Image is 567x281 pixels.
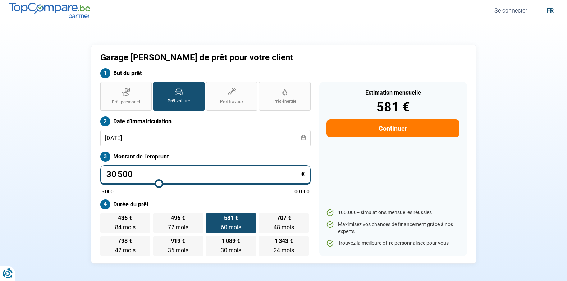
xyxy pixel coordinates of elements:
div: Estimation mensuelle [326,90,459,96]
img: TopCompare.be [9,3,90,19]
span: 42 mois [115,247,136,254]
span: 436 € [118,215,132,221]
button: Continuer [326,119,459,137]
input: jj/mm/aaaa [100,130,311,146]
li: 100.000+ simulations mensuelles réussies [326,209,459,216]
span: 798 € [118,238,132,244]
span: 100 000 [292,189,310,194]
span: 1 089 € [222,238,240,244]
span: Prêt personnel [112,99,140,105]
label: But du prêt [100,68,311,78]
span: € [301,171,305,178]
button: Se connecter [492,7,529,14]
div: fr [547,7,554,14]
span: 496 € [171,215,185,221]
span: Prêt énergie [273,98,296,105]
span: 30 mois [221,247,241,254]
span: 84 mois [115,224,136,231]
span: 581 € [224,215,238,221]
span: 48 mois [274,224,294,231]
span: 24 mois [274,247,294,254]
div: 581 € [326,101,459,114]
label: Date d'immatriculation [100,116,311,126]
h1: Garage [PERSON_NAME] de prêt pour votre client [100,52,373,63]
span: Prêt voiture [168,98,190,104]
span: 919 € [171,238,185,244]
li: Maximisez vos chances de financement grâce à nos experts [326,221,459,235]
span: Prêt travaux [220,99,244,105]
span: 72 mois [168,224,188,231]
label: Durée du prêt [100,199,311,209]
span: 60 mois [221,224,241,231]
span: 707 € [277,215,291,221]
li: Trouvez la meilleure offre personnalisée pour vous [326,240,459,247]
span: 5 000 [101,189,114,194]
span: 36 mois [168,247,188,254]
label: Montant de l'emprunt [100,152,311,162]
span: 1 343 € [275,238,293,244]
